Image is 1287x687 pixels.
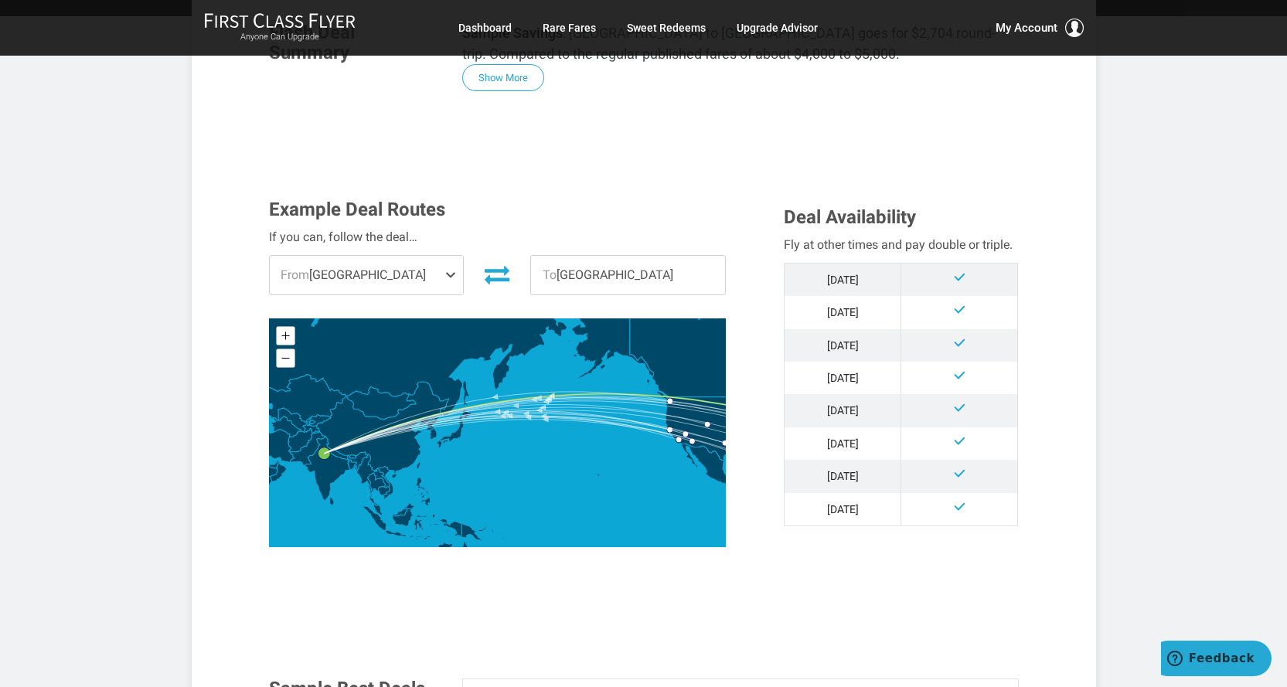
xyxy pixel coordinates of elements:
a: Sweet Redeems [627,14,706,42]
path: Iran [253,425,295,462]
span: Example Deal Routes [269,199,445,220]
span: Deal Availability [784,206,916,228]
button: Show More [462,64,544,91]
path: Bhutan [349,454,356,458]
span: From [281,267,309,282]
path: Afghanistan [288,428,320,452]
path: South Korea [430,428,437,440]
path: Indonesia [363,506,462,540]
td: [DATE] [785,263,901,296]
path: Pakistan [289,432,325,465]
path: Mongolia [347,386,416,420]
path: Thailand [368,473,386,505]
a: Rare Fares [543,14,596,42]
path: Qatar [267,460,268,464]
td: [DATE] [785,296,901,328]
path: Timor-Leste [427,536,432,538]
td: [DATE] [785,427,901,460]
path: Brunei [403,506,406,509]
path: Cambodia [378,486,390,495]
img: First Class Flyer [204,12,356,29]
path: Sri Lanka [329,497,334,505]
path: Uzbekistan [278,407,315,431]
small: Anyone Can Upgrade [204,32,356,43]
a: Upgrade Advisor [737,14,818,42]
path: Turkmenistan [271,416,301,437]
path: India [305,436,368,500]
td: [DATE] [785,394,901,427]
path: Oman [270,459,287,481]
td: [DATE] [785,493,901,526]
path: Papua New Guinea [461,523,494,541]
path: Kazakhstan [258,374,346,422]
iframe: Opens a widget where you can find more information [1161,641,1272,679]
a: First Class FlyerAnyone Can Upgrade [204,12,356,43]
path: Taiwan [417,461,420,469]
path: Bangladesh [348,459,358,472]
span: My Account [996,19,1057,37]
span: [GEOGRAPHIC_DATA] [531,256,725,294]
span: To [543,267,557,282]
button: My Account [996,19,1084,37]
path: Solomon Islands [495,532,507,541]
div: If you can, follow the deal… [269,227,727,247]
a: Dashboard [458,14,512,42]
td: [DATE] [785,460,901,492]
div: Fly at other times and pay double or triple. [784,235,1018,255]
td: [DATE] [785,362,901,394]
span: [GEOGRAPHIC_DATA] [270,256,464,294]
g: New Delhi [318,447,340,459]
h3: Flash Deal Summary [269,22,439,63]
path: Kyrgyzstan [308,414,331,426]
td: [DATE] [785,329,901,362]
path: Nepal [330,449,348,459]
path: United Arab Emirates [269,460,279,468]
button: Invert Route Direction [475,257,519,291]
path: Myanmar [356,454,376,496]
path: Laos [373,468,390,488]
path: Tajikistan [303,421,319,433]
path: Mexico [681,444,747,486]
